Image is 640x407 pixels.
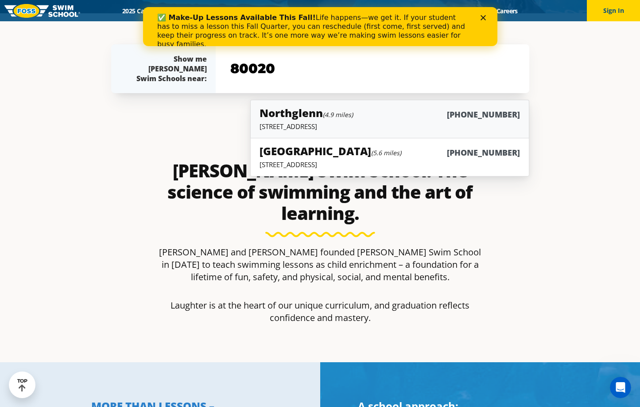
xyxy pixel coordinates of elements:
[337,8,346,13] div: Close
[260,144,401,158] h5: [GEOGRAPHIC_DATA]
[170,7,207,15] a: Schools
[155,160,485,224] h2: [PERSON_NAME] Swim School: The science of swimming and the art of learning.
[14,6,173,15] b: ✅ Make-Up Lessons Available This Fall!
[115,7,170,15] a: 2025 Calendar
[250,138,529,176] a: [GEOGRAPHIC_DATA](5.6 miles)[PHONE_NUMBER][STREET_ADDRESS]
[143,7,497,46] iframe: Intercom live chat banner
[207,7,285,15] a: Swim Path® Program
[371,149,401,157] small: (5.6 miles)
[250,100,529,138] a: Northglenn(4.9 miles)[PHONE_NUMBER][STREET_ADDRESS]
[323,110,353,119] small: (4.9 miles)
[260,160,520,169] p: [STREET_ADDRESS]
[447,109,520,120] h6: [PHONE_NUMBER]
[4,4,80,18] img: FOSS Swim School Logo
[14,6,326,42] div: Life happens—we get it. If your student has to miss a lesson this Fall Quarter, you can reschedul...
[17,378,27,392] div: TOP
[610,377,631,398] iframe: Intercom live chat
[129,54,207,83] div: Show me [PERSON_NAME] Swim Schools near:
[260,106,353,120] h5: Northglenn
[228,56,517,82] input: YOUR ZIP CODE
[155,299,485,324] p: Laughter is at the heart of our unique curriculum, and graduation reflects confidence and mastery.
[155,246,485,283] p: [PERSON_NAME] and [PERSON_NAME] founded [PERSON_NAME] Swim School in [DATE] to teach swimming les...
[367,7,461,15] a: Swim Like [PERSON_NAME]
[489,7,525,15] a: Careers
[447,147,520,158] h6: [PHONE_NUMBER]
[260,122,520,131] p: [STREET_ADDRESS]
[285,7,367,15] a: About [PERSON_NAME]
[461,7,489,15] a: Blog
